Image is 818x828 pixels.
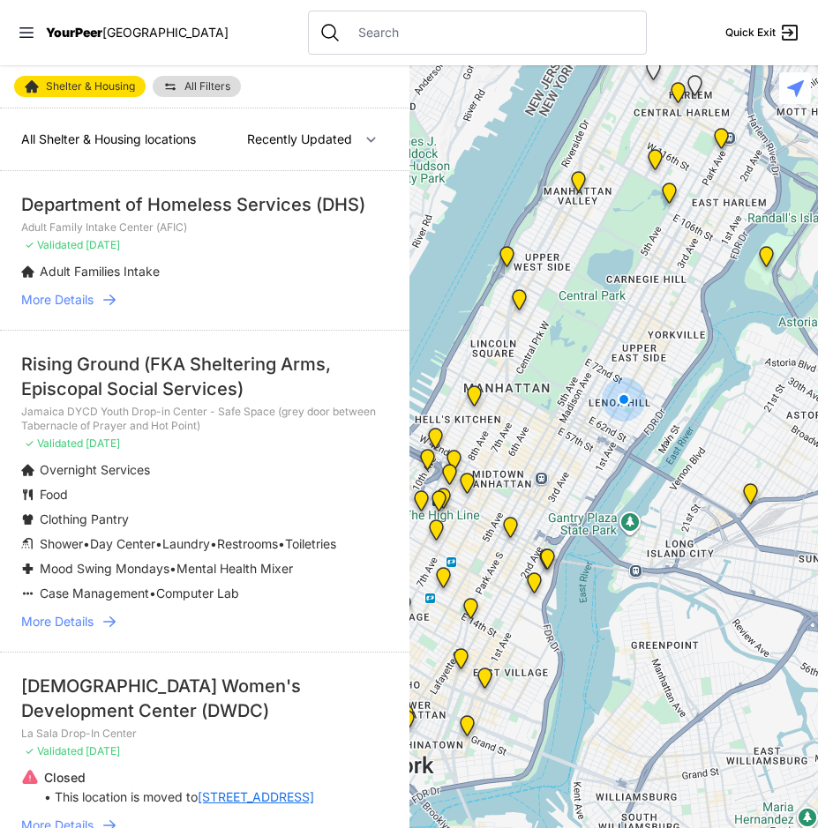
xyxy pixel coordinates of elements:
[40,511,129,526] span: Clothing Pantry
[348,24,635,41] input: Search
[508,289,530,317] div: Hamilton Senior Center
[86,436,120,450] span: [DATE]
[567,171,589,199] div: Trinity Lutheran Church
[684,75,706,103] div: Young Adult Residence
[456,715,478,743] div: Lower East Side Youth Drop-in Center. Yellow doors with grey buzzer on the right
[460,598,482,626] div: Headquarters
[21,291,94,309] span: More Details
[46,25,102,40] span: YourPeer
[725,26,776,40] span: Quick Exit
[40,586,149,600] span: Case Management
[450,648,472,676] div: Third Street Men's Shelter and Clinic
[176,561,293,576] span: Mental Health Mixer
[667,82,689,110] div: Uptown/Harlem DYCD Youth Drop-in Center
[155,536,162,551] span: •
[86,238,120,251] span: [DATE]
[46,81,135,92] span: Shelter & Housing
[21,613,94,630] span: More Details
[410,490,432,518] div: Chelsea
[86,744,120,757] span: [DATE]
[217,536,278,551] span: Restrooms
[210,536,217,551] span: •
[642,59,664,87] div: Queen of Peace Single Female-Identified Adult Shelter
[644,149,666,177] div: 820 MRT Residential Chemical Dependence Treatment Program
[278,536,285,551] span: •
[463,385,485,414] div: 9th Avenue Drop-in Center
[21,291,388,309] a: More Details
[44,769,314,787] p: Closed
[21,727,388,741] p: La Sala Drop-In Center
[153,76,241,97] a: All Filters
[414,805,472,828] img: Google
[602,377,646,421] div: You are here!
[424,428,447,456] div: New York
[40,462,150,477] span: Overnight Services
[474,668,496,696] div: University Community Social Services (UCSS)
[417,449,439,477] div: Sylvia's Place
[156,586,239,600] span: Computer Lab
[285,536,336,551] span: Toiletries
[496,246,518,274] div: Administrative Office, No Walk-Ins
[21,674,388,723] div: [DEMOGRAPHIC_DATA] Women's Development Center (DWDC)
[425,519,447,548] div: Chelsea Foyer at The Christopher Temporary Youth Housing
[710,128,732,156] div: Bailey House, Inc.
[162,536,210,551] span: Laundry
[537,548,559,577] div: 30th Street Intake Center for Men
[25,238,83,251] span: ✓ Validated
[198,788,314,806] a: [STREET_ADDRESS]
[46,27,229,38] a: YourPeer[GEOGRAPHIC_DATA]
[83,536,90,551] span: •
[443,450,465,478] div: DYCD Youth Drop-in Center
[739,483,762,511] div: Queens - Main Office
[432,488,454,516] div: Antonio Olivieri Drop-in Center
[21,220,388,235] p: Adult Family Intake Center (AFIC)
[439,464,461,492] div: Corporate Office, no walk-ins
[184,81,230,92] span: All Filters
[21,192,388,217] div: Department of Homeless Services (DHS)
[725,22,800,43] a: Quick Exit
[456,473,478,501] div: Main Office
[499,517,522,545] div: Mainchance Adult Drop-in Center
[25,744,83,757] span: ✓ Validated
[149,586,156,600] span: •
[755,246,777,274] div: Keener Men's Shelter
[102,25,229,40] span: [GEOGRAPHIC_DATA]
[728,40,750,68] div: Upper West Side, Closed
[523,572,545,600] div: Margaret Cochran Corbin VA Campus, Veteran's Hospital
[44,788,314,806] p: • This location is moved to
[21,405,388,433] p: Jamaica DYCD Youth Drop-in Center - Safe Space (grey door between Tabernacle of Prayer and Hot Po...
[90,536,155,551] span: Day Center
[40,264,160,279] span: Adult Families Intake
[25,436,83,450] span: ✓ Validated
[14,76,146,97] a: Shelter & Housing
[40,536,83,551] span: Shower
[21,131,196,146] span: All Shelter & Housing locations
[428,490,450,518] div: ServiceLine
[432,567,454,595] div: New York City Location
[21,613,388,630] a: More Details
[21,352,388,401] div: Rising Ground (FKA Sheltering Arms, Episcopal Social Services)
[414,805,472,828] a: Open this area in Google Maps (opens a new window)
[169,561,176,576] span: •
[40,487,68,502] span: Food
[40,561,169,576] span: Mood Swing Mondays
